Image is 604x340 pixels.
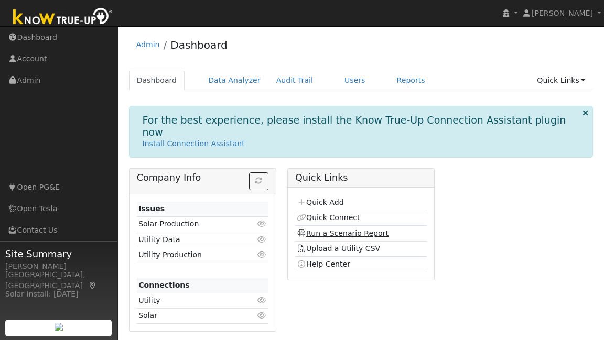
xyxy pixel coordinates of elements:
td: Utility [137,293,247,308]
a: Audit Trail [268,71,321,90]
i: Click to view [257,297,267,304]
a: Dashboard [129,71,185,90]
a: Quick Add [297,198,343,206]
td: Utility Data [137,232,247,247]
i: Click to view [257,251,267,258]
a: Admin [136,40,160,49]
a: Upload a Utility CSV [297,244,380,253]
td: Solar [137,308,247,323]
a: Quick Connect [297,213,360,222]
i: Click to view [257,236,267,243]
h5: Company Info [137,172,268,183]
span: [PERSON_NAME] [532,9,593,17]
a: Dashboard [170,39,228,51]
a: Data Analyzer [200,71,268,90]
td: Solar Production [137,216,247,232]
strong: Issues [138,204,165,213]
a: Map [88,281,98,290]
img: retrieve [55,323,63,331]
i: Click to view [257,312,267,319]
a: Reports [389,71,433,90]
div: [PERSON_NAME] [5,261,112,272]
a: Help Center [297,260,350,268]
h1: For the best experience, please install the Know True-Up Connection Assistant plugin now [143,114,580,138]
div: [GEOGRAPHIC_DATA], [GEOGRAPHIC_DATA] [5,269,112,291]
a: Run a Scenario Report [297,229,389,237]
span: Site Summary [5,247,112,261]
td: Utility Production [137,247,247,262]
div: Solar Install: [DATE] [5,289,112,300]
strong: Connections [138,281,190,289]
a: Users [337,71,373,90]
img: Know True-Up [8,6,118,29]
i: Click to view [257,220,267,227]
a: Install Connection Assistant [143,139,245,148]
h5: Quick Links [295,172,427,183]
a: Quick Links [529,71,593,90]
